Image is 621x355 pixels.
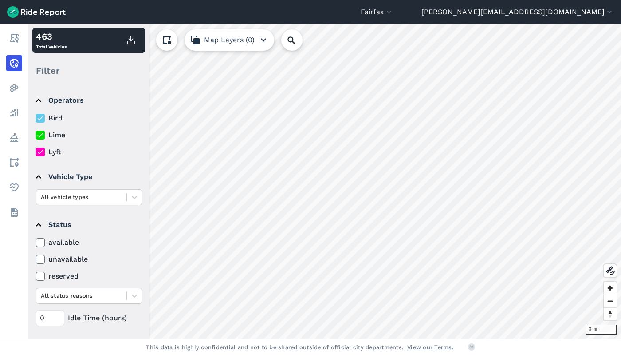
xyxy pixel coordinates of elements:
div: Filter [32,57,145,84]
label: Lime [36,130,142,140]
div: 463 [36,30,67,43]
div: 3 mi [586,325,617,335]
div: Total Vehicles [36,30,67,51]
button: Reset bearing to north [604,307,617,320]
a: Report [6,30,22,46]
a: Analyze [6,105,22,121]
input: Search Location or Vehicles [281,29,317,51]
button: Zoom out [604,295,617,307]
label: Bird [36,113,142,124]
a: Datasets [6,204,22,220]
label: available [36,237,142,248]
img: Ride Report [7,6,66,18]
a: Heatmaps [6,80,22,96]
div: Idle Time (hours) [36,310,142,326]
label: Lyft [36,147,142,157]
summary: Vehicle Type [36,164,141,189]
label: reserved [36,271,142,282]
a: Areas [6,155,22,171]
a: Health [6,179,22,195]
a: View our Terms. [407,343,454,351]
a: Policy [6,130,22,146]
summary: Status [36,212,141,237]
button: Map Layers (0) [185,29,274,51]
button: Fairfax [361,7,393,17]
summary: Operators [36,88,141,113]
button: [PERSON_NAME][EMAIL_ADDRESS][DOMAIN_NAME] [421,7,614,17]
label: unavailable [36,254,142,265]
button: Zoom in [604,282,617,295]
canvas: Map [28,24,621,339]
a: Realtime [6,55,22,71]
